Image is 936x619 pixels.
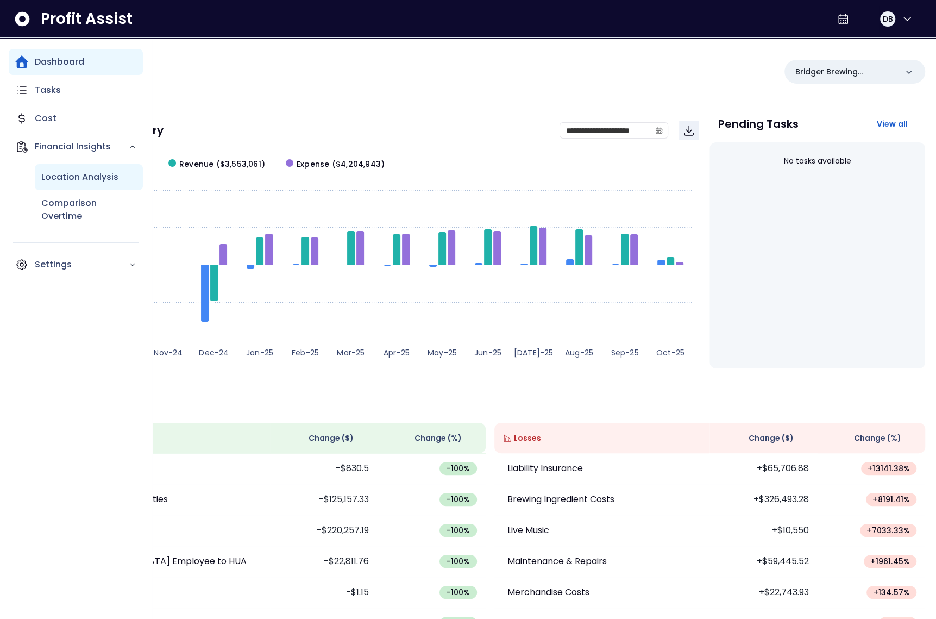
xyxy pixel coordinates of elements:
p: Location Analysis [41,171,118,184]
td: +$65,706.88 [709,453,817,484]
p: Comparison Overtime [41,197,136,223]
span: + 134.57 % [873,587,910,598]
text: Jun-25 [474,347,501,358]
td: +$22,743.93 [709,577,817,608]
span: + 7033.33 % [866,525,910,536]
td: -$22,811.76 [270,546,378,577]
button: Download [679,121,699,140]
td: -$1.15 [270,577,378,608]
text: Dec-24 [199,347,229,358]
p: Pending Tasks [718,118,799,129]
p: Dashboard [35,55,84,68]
p: Settings [35,258,129,271]
p: Cost [35,112,56,125]
span: Expense ($4,204,943) [297,159,385,170]
span: -100 % [446,463,470,474]
span: -100 % [446,525,470,536]
span: DB [882,14,893,24]
span: + 8191.41 % [872,494,910,505]
td: -$125,157.33 [270,484,378,515]
text: Sep-25 [611,347,638,358]
text: Oct-25 [656,347,684,358]
text: [DATE]-25 [514,347,554,358]
span: Losses [514,433,541,444]
div: No tasks available [718,147,916,176]
button: View all [868,114,916,134]
text: Nov-24 [154,347,183,358]
p: Bridger Brewing Company [795,66,897,78]
td: +$326,493.28 [709,484,817,515]
p: Liability Insurance [507,462,583,475]
span: + 13141.38 % [868,463,910,474]
span: -100 % [446,556,470,567]
span: Change (%) [854,433,901,444]
span: Change ( $ ) [309,433,354,444]
text: Apr-25 [384,347,410,358]
p: Wins & Losses [54,399,925,410]
p: Live Music [507,524,549,537]
p: [DEMOGRAPHIC_DATA] Employee to HUA [67,555,247,568]
span: Revenue ($3,553,061) [179,159,265,170]
span: Profit Assist [41,9,133,29]
span: View all [876,118,908,129]
p: Brewing Ingredient Costs [507,493,614,506]
text: Aug-25 [565,347,593,358]
p: Tasks [35,84,61,97]
td: -$220,257.19 [270,515,378,546]
text: May-25 [428,347,457,358]
p: Merchandise Costs [507,586,589,599]
p: Maintenance & Repairs [507,555,607,568]
p: Financial Insights [35,140,129,153]
span: + 1961.45 % [870,556,910,567]
svg: calendar [655,127,663,134]
td: -$830.5 [270,453,378,484]
span: Change ( $ ) [749,433,794,444]
td: +$59,445.52 [709,546,817,577]
text: Mar-25 [337,347,365,358]
span: -100 % [446,587,470,598]
text: Feb-25 [292,347,319,358]
span: Change (%) [414,433,462,444]
span: -100 % [446,494,470,505]
text: Jan-25 [246,347,273,358]
td: +$10,550 [709,515,817,546]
